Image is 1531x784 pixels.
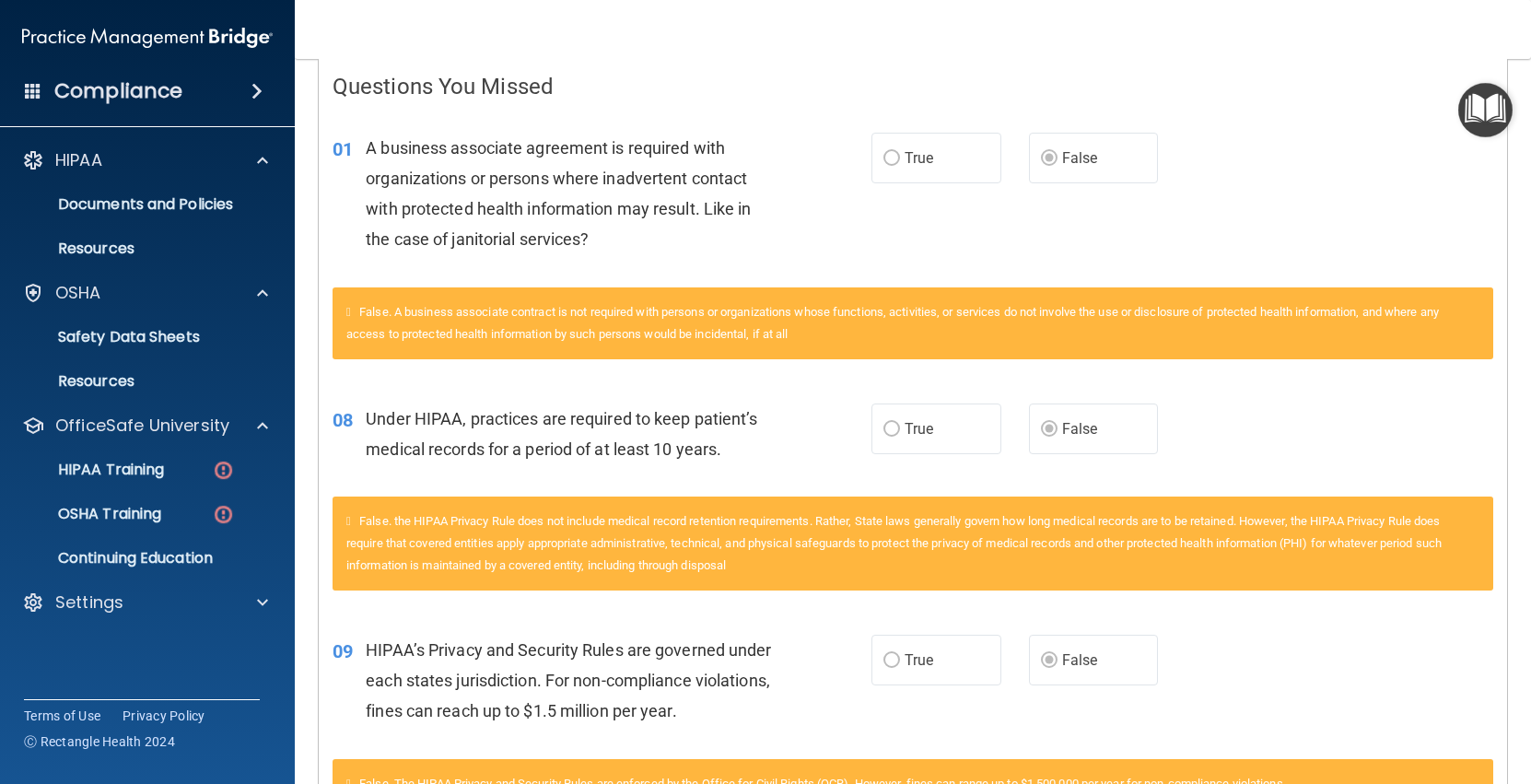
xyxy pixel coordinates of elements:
h4: Compliance [54,78,182,104]
iframe: Drift Widget Chat Controller [1439,657,1509,727]
span: True [905,420,933,438]
input: True [883,152,900,166]
p: OSHA Training [12,505,161,523]
a: HIPAA [22,149,268,171]
a: OfficeSafe University [22,415,268,437]
input: True [883,654,900,668]
span: A business associate agreement is required with organizations or persons where inadvertent contac... [366,138,751,250]
span: HIPAA’s Privacy and Security Rules are governed under each states jurisdiction. For non-complianc... [366,640,771,720]
a: Settings [22,591,268,614]
p: HIPAA [55,149,102,171]
p: Resources [12,240,263,258]
p: OfficeSafe University [55,415,229,437]
span: False [1062,651,1098,669]
a: Privacy Policy [123,707,205,725]
img: danger-circle.6113f641.png [212,459,235,482]
span: False [1062,149,1098,167]
span: True [905,651,933,669]
span: False. the HIPAA Privacy Rule does not include medical record retention requirements. Rather, Sta... [346,514,1442,572]
p: Documents and Policies [12,195,263,214]
p: HIPAA Training [12,461,164,479]
input: False [1041,152,1058,166]
img: PMB logo [22,19,273,56]
p: Resources [12,372,263,391]
p: OSHA [55,282,101,304]
h4: Questions You Missed [333,75,1493,99]
p: Safety Data Sheets [12,328,263,346]
span: 01 [333,138,353,160]
p: Continuing Education [12,549,263,568]
a: Terms of Use [24,707,100,725]
p: Settings [55,591,123,614]
span: Under HIPAA, practices are required to keep patient’s medical records for a period of at least 10... [366,409,757,459]
button: Open Resource Center [1458,83,1513,137]
span: Ⓒ Rectangle Health 2024 [24,732,175,751]
span: True [905,149,933,167]
input: False [1041,423,1058,437]
span: False. A business associate contract is not required with persons or organizations whose function... [346,305,1439,341]
input: True [883,423,900,437]
img: danger-circle.6113f641.png [212,503,235,526]
input: False [1041,654,1058,668]
span: 09 [333,640,353,662]
a: OSHA [22,282,268,304]
span: 08 [333,409,353,431]
span: False [1062,420,1098,438]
